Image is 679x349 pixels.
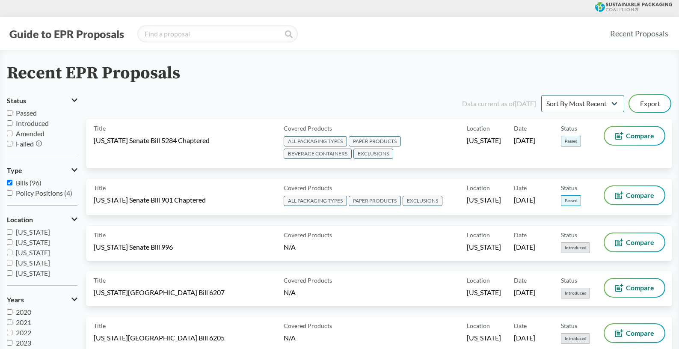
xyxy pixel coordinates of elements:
input: Find a proposal [137,25,298,42]
span: Compare [626,192,654,199]
span: [US_STATE] [467,136,501,145]
span: Bills (96) [16,179,42,187]
span: 2021 [16,318,31,326]
button: Guide to EPR Proposals [7,27,127,41]
span: Date [514,276,527,285]
span: BEVERAGE CONTAINERS [284,149,352,159]
span: Compare [626,239,654,246]
span: [US_STATE] [467,288,501,297]
span: Amended [16,129,44,137]
span: Introduced [16,119,49,127]
span: [DATE] [514,333,535,343]
input: Amended [7,131,12,136]
input: [US_STATE] [7,260,12,265]
span: [US_STATE] [16,269,50,277]
span: 2022 [16,328,31,337]
button: Compare [605,279,664,297]
span: Type [7,167,22,174]
button: Compare [605,186,664,204]
span: Introduced [561,333,590,344]
span: Status [561,183,577,192]
span: Compare [626,284,654,291]
span: Covered Products [284,183,332,192]
input: [US_STATE] [7,239,12,245]
span: Policy Positions (4) [16,189,72,197]
input: [US_STATE] [7,270,12,276]
button: Compare [605,324,664,342]
span: Covered Products [284,321,332,330]
span: Status [561,276,577,285]
span: Compare [626,330,654,337]
span: N/A [284,243,296,251]
span: Location [467,124,490,133]
span: Title [94,124,106,133]
input: 2022 [7,330,12,335]
span: Title [94,321,106,330]
span: [US_STATE] [16,238,50,246]
span: Date [514,321,527,330]
span: [US_STATE] [467,242,501,252]
button: Location [7,212,77,227]
span: Date [514,183,527,192]
span: PAPER PRODUCTS [349,136,401,146]
span: Failed [16,140,34,148]
span: Compare [626,132,654,139]
span: Passed [561,136,581,146]
span: Covered Products [284,230,332,239]
span: Status [561,124,577,133]
button: Status [7,93,77,108]
input: [US_STATE] [7,250,12,255]
span: Location [467,321,490,330]
span: [US_STATE] [467,195,501,205]
input: Introduced [7,120,12,126]
a: Recent Proposals [606,24,672,43]
span: Status [561,230,577,239]
input: [US_STATE] [7,229,12,235]
span: Date [514,230,527,239]
span: Covered Products [284,276,332,285]
span: N/A [284,334,296,342]
span: [US_STATE][GEOGRAPHIC_DATA] Bill 6207 [94,288,225,297]
span: [US_STATE] [467,333,501,343]
span: [US_STATE] Senate Bill 996 [94,242,173,252]
span: Title [94,183,106,192]
h2: Recent EPR Proposals [7,64,180,83]
input: Passed [7,110,12,116]
button: Years [7,292,77,307]
span: 2023 [16,339,31,347]
span: Passed [16,109,37,117]
span: [US_STATE] Senate Bill 901 Chaptered [94,195,206,205]
button: Compare [605,127,664,145]
span: Location [467,230,490,239]
span: Status [7,97,26,104]
span: [DATE] [514,136,535,145]
button: Export [629,95,670,112]
span: [US_STATE] [16,259,50,267]
span: 2020 [16,308,31,316]
span: Years [7,296,24,304]
input: Policy Positions (4) [7,190,12,196]
input: Bills (96) [7,180,12,185]
button: Type [7,163,77,178]
span: N/A [284,288,296,296]
span: [US_STATE] [16,228,50,236]
span: Location [467,276,490,285]
span: Introduced [561,242,590,253]
div: Data current as of [DATE] [462,98,536,109]
input: 2021 [7,319,12,325]
input: Failed [7,141,12,146]
input: 2023 [7,340,12,346]
input: 2020 [7,309,12,315]
span: ALL PACKAGING TYPES [284,196,347,206]
span: Introduced [561,288,590,298]
span: Location [7,216,33,224]
span: Title [94,230,106,239]
span: [DATE] [514,288,535,297]
span: [US_STATE][GEOGRAPHIC_DATA] Bill 6205 [94,333,225,343]
span: ALL PACKAGING TYPES [284,136,347,146]
span: Date [514,124,527,133]
span: EXCLUSIONS [353,149,393,159]
span: EXCLUSIONS [403,196,442,206]
span: [DATE] [514,242,535,252]
span: Title [94,276,106,285]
